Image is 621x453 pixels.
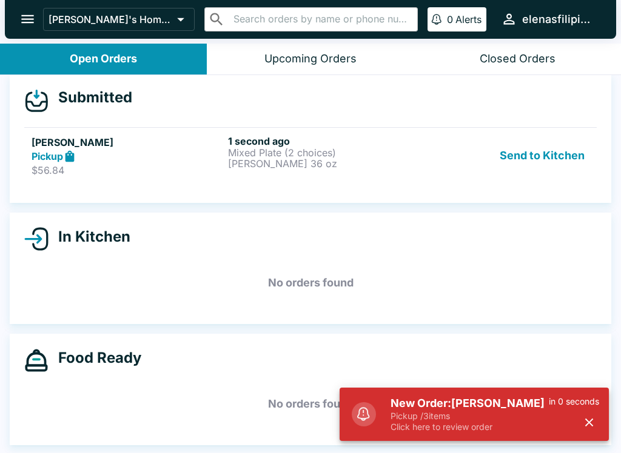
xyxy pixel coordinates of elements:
[522,12,597,27] div: elenasfilipinofoods
[32,150,63,162] strong: Pickup
[32,164,223,176] p: $56.84
[549,396,599,407] p: in 0 seconds
[49,13,172,25] p: [PERSON_NAME]'s Home of the Finest Filipino Foods
[391,396,549,411] h5: New Order: [PERSON_NAME]
[480,52,556,66] div: Closed Orders
[43,8,195,31] button: [PERSON_NAME]'s Home of the Finest Filipino Foods
[264,52,357,66] div: Upcoming Orders
[12,4,43,35] button: open drawer
[24,382,597,426] h5: No orders found
[228,135,420,147] h6: 1 second ago
[49,88,132,107] h4: Submitted
[32,135,223,150] h5: [PERSON_NAME]
[228,158,420,169] p: [PERSON_NAME] 36 oz
[24,127,597,184] a: [PERSON_NAME]Pickup$56.841 second agoMixed Plate (2 choices)[PERSON_NAME] 36 ozSend to Kitchen
[24,261,597,305] h5: No orders found
[455,13,482,25] p: Alerts
[391,422,549,432] p: Click here to review order
[447,13,453,25] p: 0
[70,52,137,66] div: Open Orders
[228,147,420,158] p: Mixed Plate (2 choices)
[495,135,589,177] button: Send to Kitchen
[496,6,602,32] button: elenasfilipinofoods
[391,411,549,422] p: Pickup / 3 items
[49,228,130,246] h4: In Kitchen
[230,11,412,28] input: Search orders by name or phone number
[49,349,141,367] h4: Food Ready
